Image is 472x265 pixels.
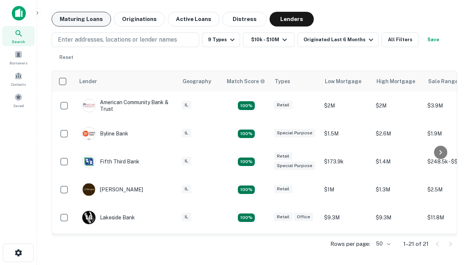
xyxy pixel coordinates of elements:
span: Saved [13,103,24,109]
a: Contacts [2,69,35,89]
div: Lender [79,77,97,86]
td: $1.4M [372,148,424,176]
div: IL [182,157,191,165]
td: $2M [372,92,424,120]
button: Maturing Loans [52,12,111,26]
div: IL [182,213,191,221]
button: Active Loans [168,12,219,26]
a: Search [2,26,35,46]
img: capitalize-icon.png [12,6,26,21]
div: Office [294,213,313,221]
div: High Mortgage [376,77,415,86]
div: Matching Properties: 2, hasApolloMatch: undefined [238,101,255,110]
td: $2.6M [372,120,424,148]
span: Borrowers [10,60,27,66]
td: $1.3M [372,176,424,204]
img: picture [83,127,95,140]
button: Reset [55,50,78,65]
th: Geography [178,71,222,92]
td: $9.3M [320,204,372,232]
div: Types [275,77,290,86]
div: American Community Bank & Trust [82,99,171,112]
td: $1.5M [320,120,372,148]
button: Enter addresses, locations or lender names [52,32,199,47]
div: Special Purpose [274,162,315,170]
td: $9.3M [372,204,424,232]
div: Originated Last 6 Months [303,35,375,44]
div: Capitalize uses an advanced AI algorithm to match your search with the best lender. The match sco... [227,77,265,85]
td: $173.9k [320,148,372,176]
td: $5.4M [372,232,424,259]
button: 9 Types [202,32,240,47]
div: Low Mortgage [325,77,361,86]
div: Retail [274,185,292,193]
div: Matching Properties: 3, hasApolloMatch: undefined [238,130,255,138]
td: $1M [320,176,372,204]
th: Types [270,71,320,92]
p: Rows per page: [330,240,370,248]
div: IL [182,185,191,193]
button: Originations [114,12,165,26]
div: Sale Range [428,77,458,86]
button: All Filters [382,32,419,47]
div: Matching Properties: 2, hasApolloMatch: undefined [238,158,255,166]
p: 1–21 of 21 [403,240,428,248]
div: Retail [274,101,292,109]
th: High Mortgage [372,71,424,92]
span: Search [12,39,25,45]
span: Contacts [11,81,26,87]
th: Capitalize uses an advanced AI algorithm to match your search with the best lender. The match sco... [222,71,270,92]
button: Lenders [270,12,314,26]
td: $1.5M [320,232,372,259]
button: Distress [222,12,267,26]
iframe: Chat Widget [435,206,472,241]
td: $2M [320,92,372,120]
button: Save your search to get updates of matches that match your search criteria. [421,32,445,47]
img: picture [83,155,95,168]
div: Geography [183,77,211,86]
div: 50 [373,239,392,249]
div: IL [182,101,191,109]
p: L B [86,214,92,222]
div: Matching Properties: 3, hasApolloMatch: undefined [238,213,255,222]
a: Saved [2,90,35,110]
div: Special Purpose [274,129,315,137]
div: IL [182,129,191,137]
h6: Match Score [227,77,264,85]
div: Retail [274,152,292,160]
th: Lender [75,71,178,92]
img: picture [83,99,95,112]
div: Lakeside Bank [82,211,135,224]
div: Byline Bank [82,127,128,140]
button: Originated Last 6 Months [298,32,379,47]
div: [PERSON_NAME] [82,183,143,196]
th: Low Mortgage [320,71,372,92]
div: Fifth Third Bank [82,155,139,168]
a: Borrowers [2,47,35,67]
div: Retail [274,213,292,221]
p: Enter addresses, locations or lender names [58,35,177,44]
div: Matching Properties: 2, hasApolloMatch: undefined [238,185,255,194]
img: picture [83,183,95,196]
button: $10k - $10M [243,32,295,47]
